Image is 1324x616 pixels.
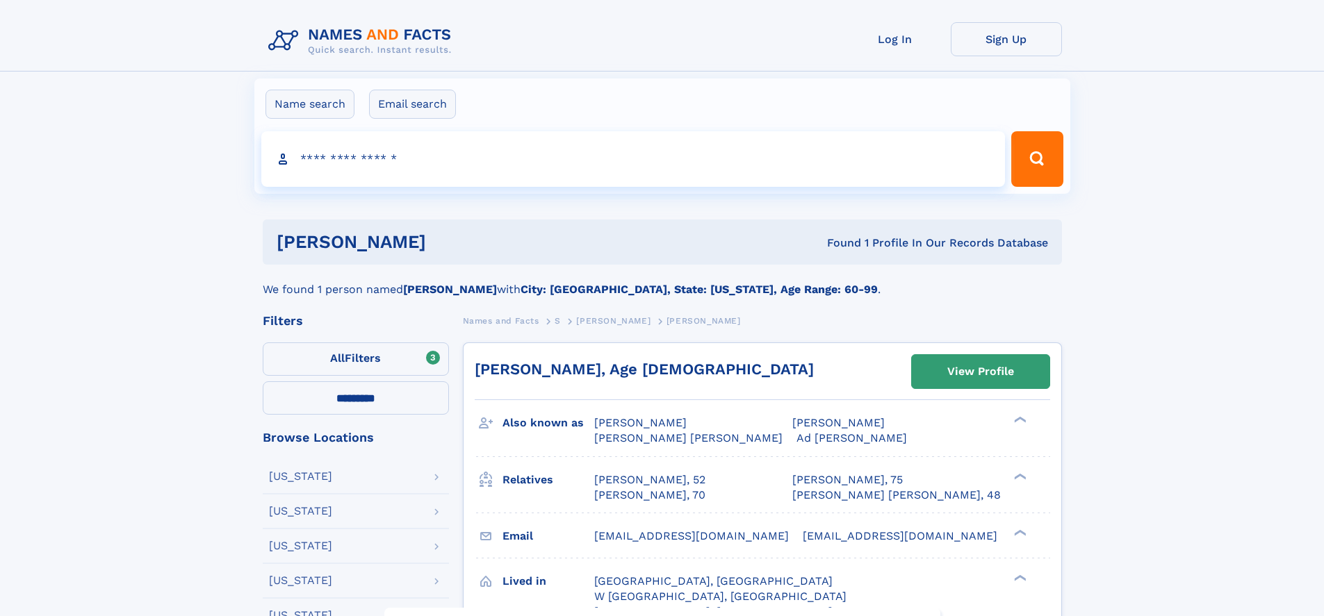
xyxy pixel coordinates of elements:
[269,540,332,551] div: [US_STATE]
[330,351,345,365] span: All
[594,590,847,603] span: W [GEOGRAPHIC_DATA], [GEOGRAPHIC_DATA]
[521,283,878,296] b: City: [GEOGRAPHIC_DATA], State: [US_STATE], Age Range: 60-99
[1011,573,1027,582] div: ❯
[502,411,594,435] h3: Also known as
[803,529,997,542] span: [EMAIL_ADDRESS][DOMAIN_NAME]
[403,283,497,296] b: [PERSON_NAME]
[502,569,594,593] h3: Lived in
[263,342,449,376] label: Filters
[626,235,1048,251] div: Found 1 Profile In Our Records Database
[263,431,449,444] div: Browse Locations
[269,471,332,482] div: [US_STATE]
[796,431,907,444] span: Ad [PERSON_NAME]
[912,355,1049,388] a: View Profile
[269,506,332,517] div: [US_STATE]
[576,312,651,329] a: [PERSON_NAME]
[667,316,741,326] span: [PERSON_NAME]
[263,265,1062,298] div: We found 1 person named with .
[951,22,1062,56] a: Sign Up
[792,472,903,488] a: [PERSON_NAME], 75
[261,131,1006,187] input: search input
[594,488,705,503] a: [PERSON_NAME], 70
[263,22,463,60] img: Logo Names and Facts
[594,574,833,588] span: [GEOGRAPHIC_DATA], [GEOGRAPHIC_DATA]
[1011,131,1063,187] button: Search Button
[502,468,594,492] h3: Relatives
[1011,415,1027,424] div: ❯
[594,416,687,429] span: [PERSON_NAME]
[555,312,561,329] a: S
[947,356,1014,388] div: View Profile
[269,575,332,586] div: [US_STATE]
[792,416,885,429] span: [PERSON_NAME]
[263,315,449,327] div: Filters
[475,360,814,378] a: [PERSON_NAME], Age [DEMOGRAPHIC_DATA]
[463,312,539,329] a: Names and Facts
[1011,528,1027,537] div: ❯
[594,472,705,488] a: [PERSON_NAME], 52
[594,431,783,444] span: [PERSON_NAME] [PERSON_NAME]
[369,90,456,119] label: Email search
[576,316,651,326] span: [PERSON_NAME]
[1011,472,1027,481] div: ❯
[594,529,789,542] span: [EMAIL_ADDRESS][DOMAIN_NAME]
[502,524,594,548] h3: Email
[792,488,1001,503] a: [PERSON_NAME] [PERSON_NAME], 48
[277,233,627,251] h1: [PERSON_NAME]
[265,90,354,119] label: Name search
[555,316,561,326] span: S
[840,22,951,56] a: Log In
